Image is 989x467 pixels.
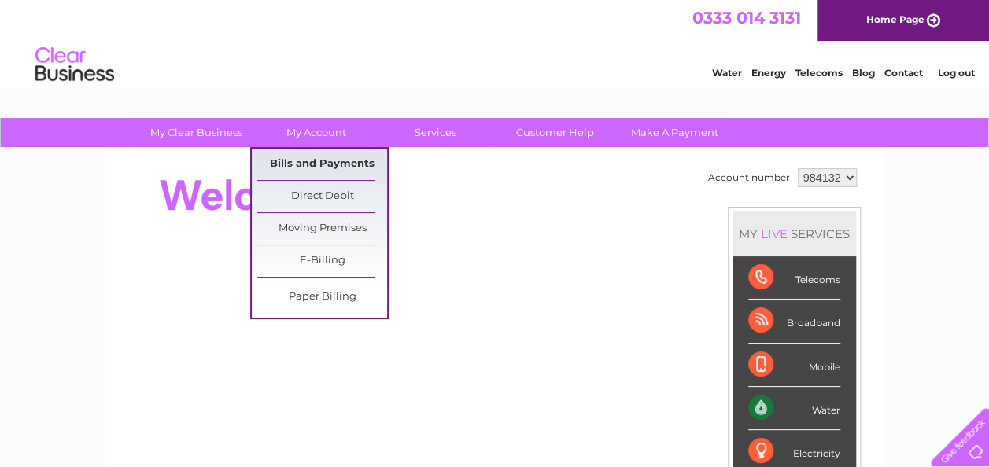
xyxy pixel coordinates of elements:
[610,118,740,147] a: Make A Payment
[733,211,856,256] div: MY SERVICES
[257,181,387,212] a: Direct Debit
[257,281,387,313] a: Paper Billing
[257,245,387,277] a: E-Billing
[748,300,840,343] div: Broadband
[371,118,500,147] a: Services
[758,226,791,241] div: LIVE
[884,67,923,79] a: Contact
[490,118,620,147] a: Customer Help
[251,118,381,147] a: My Account
[131,118,261,147] a: My Clear Business
[124,9,867,76] div: Clear Business is a trading name of Verastar Limited (registered in [GEOGRAPHIC_DATA] No. 3667643...
[937,67,974,79] a: Log out
[748,387,840,430] div: Water
[712,67,742,79] a: Water
[795,67,843,79] a: Telecoms
[751,67,786,79] a: Energy
[704,164,794,191] td: Account number
[692,8,801,28] a: 0333 014 3131
[852,67,875,79] a: Blog
[35,41,115,89] img: logo.png
[748,256,840,300] div: Telecoms
[748,344,840,387] div: Mobile
[257,213,387,245] a: Moving Premises
[257,149,387,180] a: Bills and Payments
